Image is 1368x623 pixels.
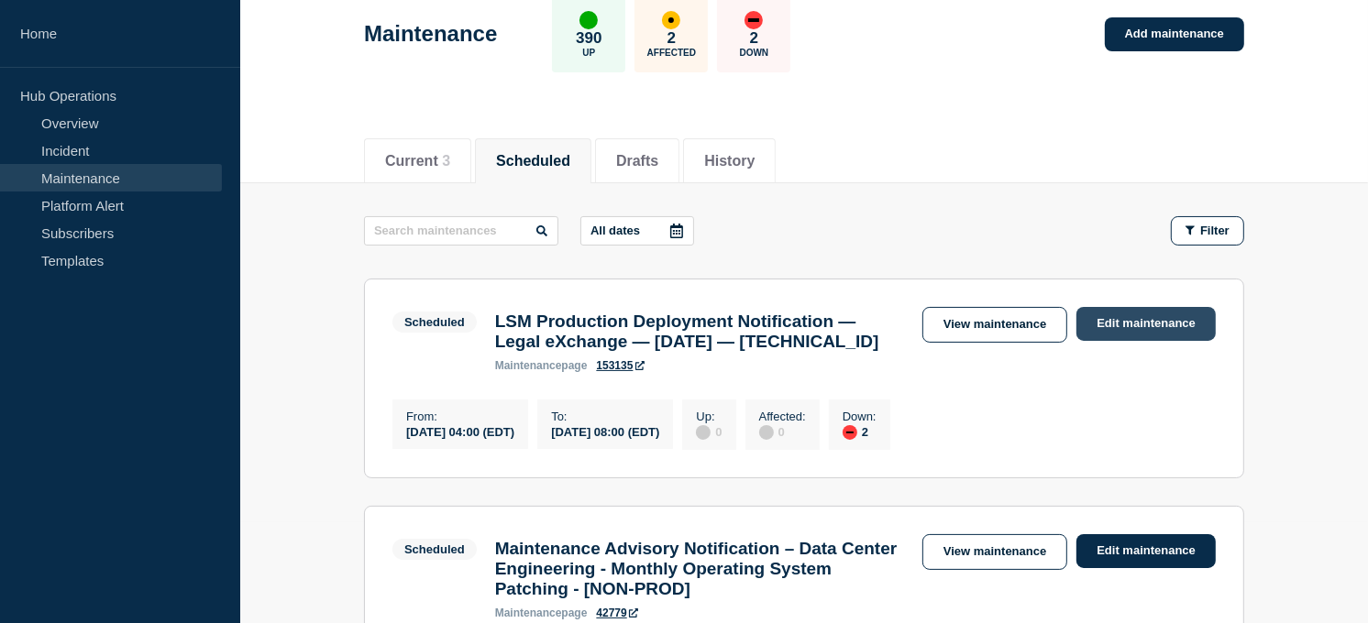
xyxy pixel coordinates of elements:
[922,307,1067,343] a: View maintenance
[647,48,696,58] p: Affected
[616,153,658,169] button: Drafts
[495,311,904,352] h3: LSM Production Deployment Notification — Legal eXchange — [DATE] — [TECHNICAL_ID]
[385,153,450,169] button: Current 3
[590,224,640,237] p: All dates
[580,216,694,246] button: All dates
[696,425,711,440] div: disabled
[922,534,1067,570] a: View maintenance
[843,410,877,423] p: Down :
[364,216,558,246] input: Search maintenances
[843,423,877,440] div: 2
[759,410,806,423] p: Affected :
[364,21,497,47] h1: Maintenance
[551,410,659,423] p: To :
[582,48,595,58] p: Up
[576,29,601,48] p: 390
[759,425,774,440] div: disabled
[406,423,514,439] div: [DATE] 04:00 (EDT)
[696,410,722,423] p: Up :
[579,11,598,29] div: up
[404,315,465,329] div: Scheduled
[442,153,450,169] span: 3
[596,359,644,372] a: 153135
[495,359,588,372] p: page
[696,423,722,440] div: 0
[406,410,514,423] p: From :
[596,607,637,619] a: 42779
[1076,534,1216,568] a: Edit maintenance
[495,607,588,619] p: page
[1200,224,1230,237] span: Filter
[495,607,562,619] span: maintenance
[1105,17,1244,51] a: Add maintenance
[404,542,465,556] div: Scheduled
[1076,307,1216,341] a: Edit maintenance
[667,29,676,48] p: 2
[843,425,857,440] div: down
[495,539,904,599] h3: Maintenance Advisory Notification – Data Center Engineering - Monthly Operating System Patching -...
[495,359,562,372] span: maintenance
[745,11,763,29] div: down
[1171,216,1244,246] button: Filter
[750,29,758,48] p: 2
[759,423,806,440] div: 0
[662,11,680,29] div: affected
[496,153,570,169] button: Scheduled
[740,48,769,58] p: Down
[704,153,755,169] button: History
[551,423,659,439] div: [DATE] 08:00 (EDT)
